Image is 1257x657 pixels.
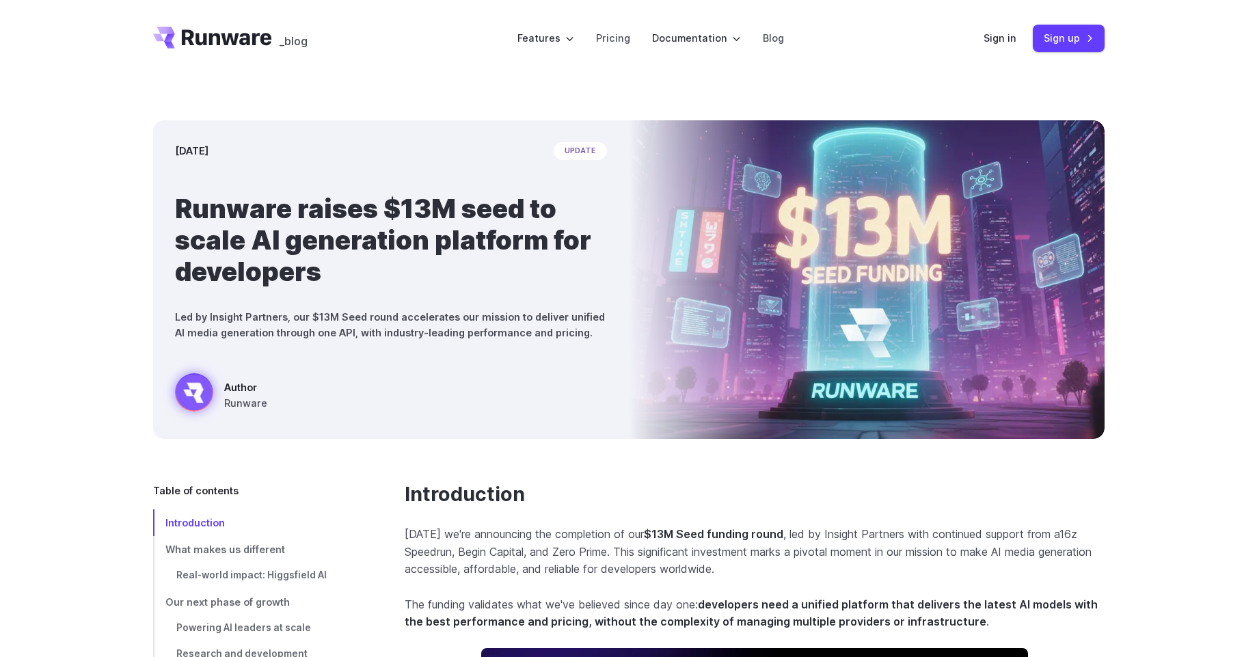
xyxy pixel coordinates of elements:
span: Runware [224,395,267,411]
span: Author [224,379,267,395]
a: Go to / [153,27,272,49]
a: Blog [763,30,784,46]
p: Led by Insight Partners, our $13M Seed round accelerates our mission to deliver unified AI media ... [175,309,607,340]
time: [DATE] [175,143,208,159]
span: Real-world impact: Higgsfield AI [176,569,327,580]
span: Our next phase of growth [165,596,290,608]
p: The funding validates what we've believed since day one: . [405,596,1105,631]
a: Pricing [596,30,630,46]
a: Futuristic city scene with neon lights showing Runware announcement of $13M seed funding in large... [175,373,267,417]
a: Sign up [1033,25,1105,51]
a: Real-world impact: Higgsfield AI [153,563,361,589]
a: Introduction [405,483,525,507]
label: Features [517,30,574,46]
span: _blog [280,36,308,46]
a: Sign in [984,30,1016,46]
p: [DATE] we're announcing the completion of our , led by Insight Partners with continued support fr... [405,526,1105,578]
a: Introduction [153,509,361,536]
label: Documentation [652,30,741,46]
span: update [554,142,607,160]
span: Introduction [165,517,225,528]
span: What makes us different [165,544,285,555]
span: Table of contents [153,483,239,498]
strong: developers need a unified platform that delivers the latest AI models with the best performance a... [405,598,1098,629]
strong: $13M Seed funding round [644,527,783,541]
a: What makes us different [153,536,361,563]
a: _blog [280,27,308,49]
span: Powering AI leaders at scale [176,622,311,633]
a: Powering AI leaders at scale [153,615,361,641]
img: Futuristic city scene with neon lights showing Runware announcement of $13M seed funding in large... [629,120,1105,439]
h1: Runware raises $13M seed to scale AI generation platform for developers [175,193,607,287]
a: Our next phase of growth [153,589,361,615]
